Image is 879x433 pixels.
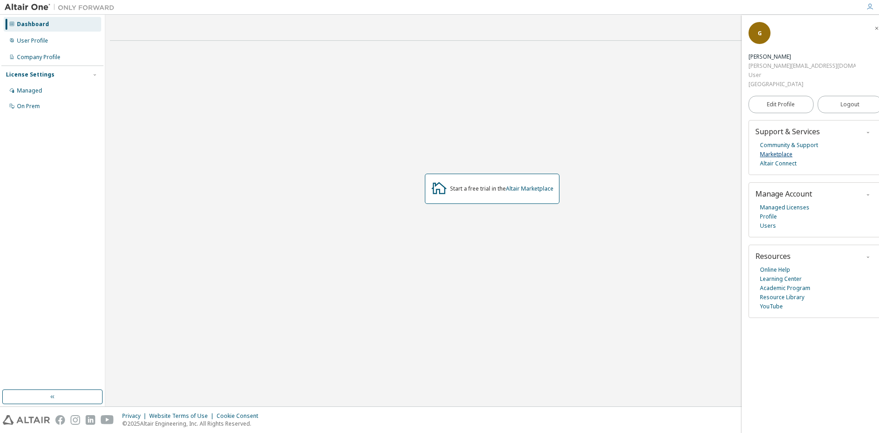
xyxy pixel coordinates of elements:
[71,415,80,425] img: instagram.svg
[841,100,859,109] span: Logout
[755,126,820,137] span: Support & Services
[17,54,60,61] div: Company Profile
[217,412,264,420] div: Cookie Consent
[760,212,777,221] a: Profile
[760,265,790,274] a: Online Help
[749,80,856,89] div: [GEOGRAPHIC_DATA]
[749,61,856,71] div: [PERSON_NAME][EMAIL_ADDRESS][DOMAIN_NAME]
[755,189,812,199] span: Manage Account
[122,420,264,428] p: © 2025 Altair Engineering, Inc. All Rights Reserved.
[6,71,54,78] div: License Settings
[760,274,802,284] a: Learning Center
[760,302,783,311] a: YouTube
[760,284,810,293] a: Academic Program
[760,293,804,302] a: Resource Library
[506,185,553,192] a: Altair Marketplace
[17,87,42,94] div: Managed
[149,412,217,420] div: Website Terms of Use
[755,251,791,261] span: Resources
[5,3,119,12] img: Altair One
[86,415,95,425] img: linkedin.svg
[101,415,114,425] img: youtube.svg
[767,101,795,108] span: Edit Profile
[55,415,65,425] img: facebook.svg
[450,185,553,192] div: Start a free trial in the
[749,71,856,80] div: User
[760,141,818,150] a: Community & Support
[17,21,49,28] div: Dashboard
[760,221,776,230] a: Users
[760,159,797,168] a: Altair Connect
[760,150,792,159] a: Marketplace
[3,415,50,425] img: altair_logo.svg
[749,96,814,113] a: Edit Profile
[749,52,856,61] div: Gabriel Bressanini
[17,103,40,110] div: On Prem
[758,29,762,37] span: G
[122,412,149,420] div: Privacy
[760,203,809,212] a: Managed Licenses
[17,37,48,44] div: User Profile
